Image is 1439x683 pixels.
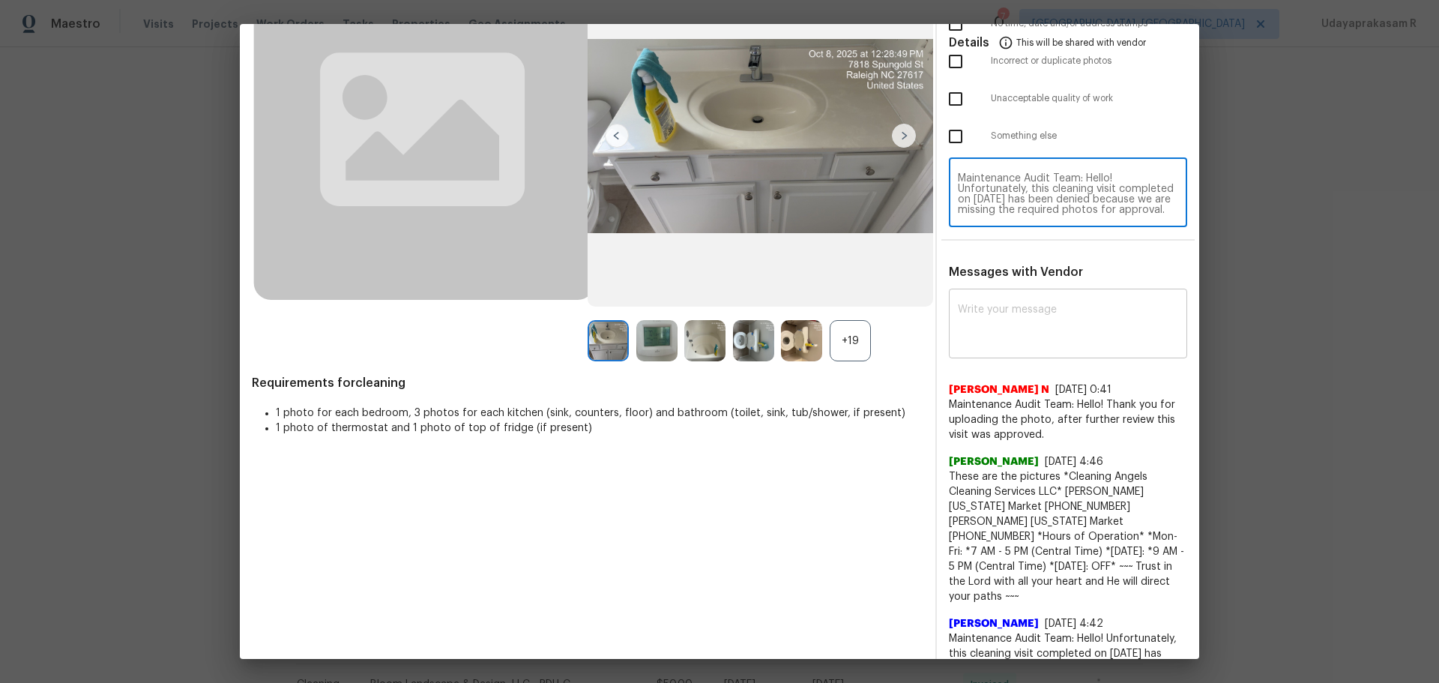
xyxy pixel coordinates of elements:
[276,406,923,421] li: 1 photo for each bedroom, 3 photos for each kitchen (sink, counters, floor) and bathroom (toilet,...
[937,118,1199,155] div: Something else
[991,92,1187,105] span: Unacceptable quality of work
[949,24,989,60] span: Details
[605,124,629,148] img: left-chevron-button-url
[958,173,1178,215] textarea: Maintenance Audit Team: Hello! Unfortunately, this cleaning visit completed on [DATE] has been de...
[949,469,1187,604] span: These are the pictures *Cleaning Angels Cleaning Services LLC* [PERSON_NAME] [US_STATE] Market [P...
[949,266,1083,278] span: Messages with Vendor
[252,376,923,391] span: Requirements for cleaning
[949,616,1039,631] span: [PERSON_NAME]
[949,382,1049,397] span: [PERSON_NAME] N
[991,130,1187,142] span: Something else
[830,320,871,361] div: +19
[949,454,1039,469] span: [PERSON_NAME]
[991,55,1187,67] span: Incorrect or duplicate photos
[1016,24,1146,60] span: This will be shared with vendor
[1045,457,1103,467] span: [DATE] 4:46
[276,421,923,436] li: 1 photo of thermostat and 1 photo of top of fridge (if present)
[1055,385,1111,395] span: [DATE] 0:41
[1045,619,1103,629] span: [DATE] 4:42
[949,397,1187,442] span: Maintenance Audit Team: Hello! Thank you for uploading the photo, after further review this visit...
[937,43,1199,80] div: Incorrect or duplicate photos
[937,80,1199,118] div: Unacceptable quality of work
[892,124,916,148] img: right-chevron-button-url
